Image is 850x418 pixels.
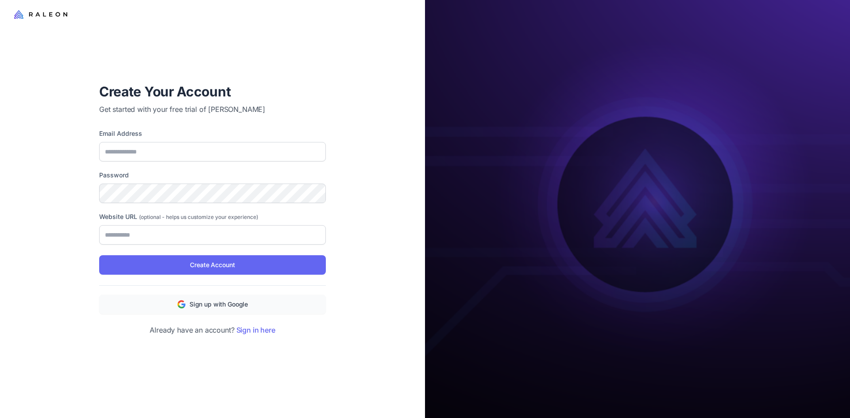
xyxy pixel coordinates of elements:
h1: Create Your Account [99,83,326,100]
p: Get started with your free trial of [PERSON_NAME] [99,104,326,115]
span: Create Account [190,260,235,270]
label: Website URL [99,212,326,222]
label: Password [99,170,326,180]
button: Create Account [99,255,326,275]
button: Sign up with Google [99,295,326,314]
span: (optional - helps us customize your experience) [139,214,258,220]
a: Sign in here [236,326,275,334]
span: Sign up with Google [189,299,248,309]
label: Email Address [99,129,326,138]
p: Already have an account? [99,325,326,335]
